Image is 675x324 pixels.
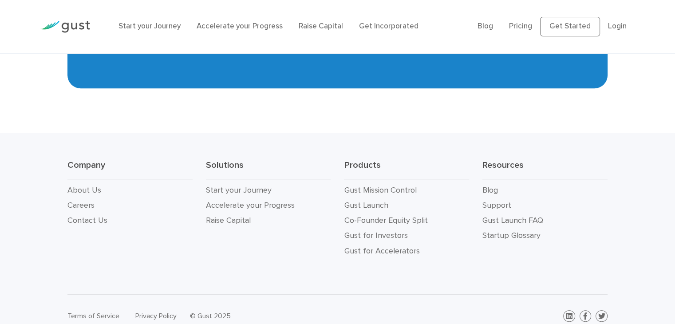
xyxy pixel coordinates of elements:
[344,201,388,210] a: Gust Launch
[344,216,427,225] a: Co-Founder Equity Split
[206,201,295,210] a: Accelerate your Progress
[118,22,181,31] a: Start your Journey
[344,159,469,179] h3: Products
[344,186,416,195] a: Gust Mission Control
[509,22,532,31] a: Pricing
[482,216,543,225] a: Gust Launch FAQ
[67,312,119,320] a: Terms of Service
[190,310,331,322] div: © Gust 2025
[67,216,107,225] a: Contact Us
[478,22,493,31] a: Blog
[67,159,193,179] h3: Company
[135,312,177,320] a: Privacy Policy
[540,17,600,36] a: Get Started
[206,216,251,225] a: Raise Capital
[344,246,419,256] a: Gust for Accelerators
[299,22,343,31] a: Raise Capital
[206,186,272,195] a: Start your Journey
[482,231,541,240] a: Startup Glossary
[482,159,608,179] h3: Resources
[67,186,101,195] a: About Us
[608,22,627,31] a: Login
[206,159,331,179] h3: Solutions
[344,231,407,240] a: Gust for Investors
[482,201,511,210] a: Support
[482,186,498,195] a: Blog
[40,21,90,33] img: Gust Logo
[197,22,283,31] a: Accelerate your Progress
[67,201,95,210] a: Careers
[359,22,418,31] a: Get Incorporated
